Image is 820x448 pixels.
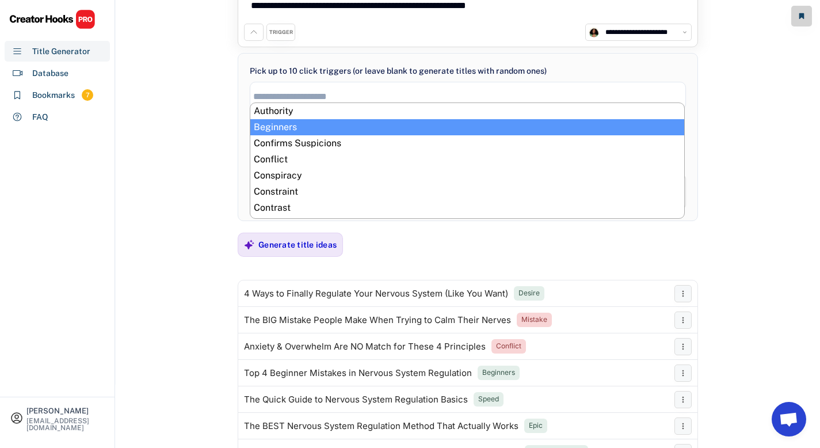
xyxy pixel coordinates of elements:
div: FAQ [32,111,48,123]
div: Database [32,67,68,79]
div: Pick up to 10 click triggers (or leave blank to generate titles with random ones) [250,65,547,77]
div: Title Generator [32,45,90,58]
img: channels4_profile.jpg [589,27,599,37]
div: Generate title ideas [258,240,337,250]
div: Epic [529,421,543,431]
div: 7 [82,90,93,100]
div: TRIGGER [269,29,293,36]
div: Desire [518,288,540,298]
div: Bookmarks [32,89,75,101]
li: Contrast [250,200,684,216]
a: Open chat [772,402,806,436]
div: Conflict [496,341,521,351]
div: Mistake [521,315,547,325]
div: Beginners [482,368,515,378]
img: CHPRO%20Logo.svg [9,9,96,29]
li: Conspiracy [250,168,684,184]
div: [PERSON_NAME] [26,407,105,415]
div: The Quick Guide to Nervous System Regulation Basics [244,395,468,404]
div: 4 Ways to Finally Regulate Your Nervous System (Like You Want) [244,289,508,298]
div: Anxiety & Overwhelm Are NO Match for These 4 Principles [244,342,486,351]
li: Beginners [250,119,684,135]
li: Controversy [250,216,684,232]
div: Top 4 Beginner Mistakes in Nervous System Regulation [244,369,472,378]
li: Constraint [250,184,684,200]
div: The BEST Nervous System Regulation Method That Actually Works [244,422,518,431]
div: The BIG Mistake People Make When Trying to Calm Their Nerves [244,316,511,325]
li: Authority [250,103,684,119]
li: Confirms Suspicions [250,135,684,151]
div: [EMAIL_ADDRESS][DOMAIN_NAME] [26,417,105,431]
li: Conflict [250,151,684,168]
div: Speed [478,394,499,404]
